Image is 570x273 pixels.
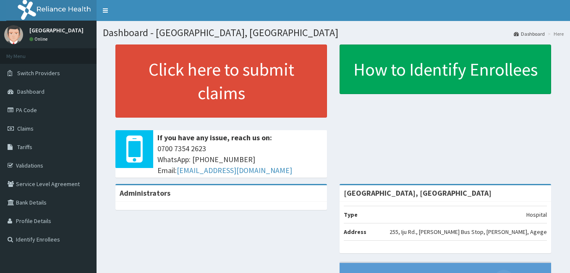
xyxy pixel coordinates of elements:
[17,125,34,132] span: Claims
[17,143,32,151] span: Tariffs
[4,25,23,44] img: User Image
[29,27,84,33] p: [GEOGRAPHIC_DATA]
[526,210,547,219] p: Hospital
[103,27,564,38] h1: Dashboard - [GEOGRAPHIC_DATA], [GEOGRAPHIC_DATA]
[390,228,547,236] p: 255, Iju Rd., [PERSON_NAME] Bus Stop, [PERSON_NAME], Agege
[17,88,44,95] span: Dashboard
[29,36,50,42] a: Online
[340,45,551,94] a: How to Identify Enrollees
[344,228,366,236] b: Address
[177,165,292,175] a: [EMAIL_ADDRESS][DOMAIN_NAME]
[514,30,545,37] a: Dashboard
[344,211,358,218] b: Type
[120,188,170,198] b: Administrators
[344,188,492,198] strong: [GEOGRAPHIC_DATA], [GEOGRAPHIC_DATA]
[115,45,327,118] a: Click here to submit claims
[17,69,60,77] span: Switch Providers
[157,133,272,142] b: If you have any issue, reach us on:
[546,30,564,37] li: Here
[157,143,323,176] span: 0700 7354 2623 WhatsApp: [PHONE_NUMBER] Email:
